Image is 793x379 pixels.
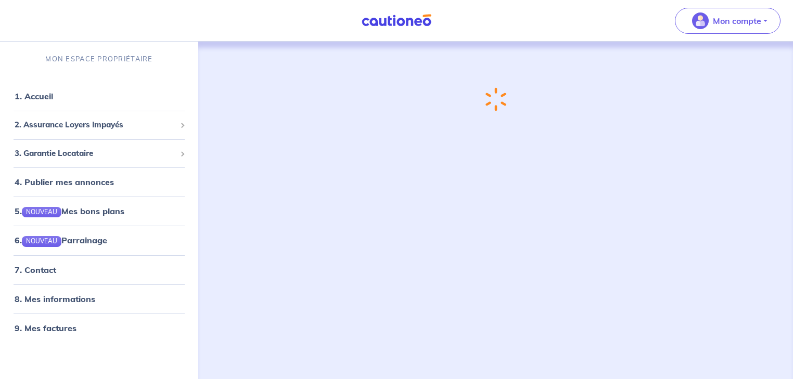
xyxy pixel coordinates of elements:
[4,289,194,309] div: 8. Mes informations
[15,265,56,275] a: 7. Contact
[15,323,76,333] a: 9. Mes factures
[15,119,176,131] span: 2. Assurance Loyers Impayés
[4,230,194,251] div: 6.NOUVEAUParrainage
[15,91,53,101] a: 1. Accueil
[15,294,95,304] a: 8. Mes informations
[4,172,194,192] div: 4. Publier mes annonces
[4,86,194,107] div: 1. Accueil
[4,318,194,338] div: 9. Mes factures
[4,115,194,135] div: 2. Assurance Loyers Impayés
[15,148,176,160] span: 3. Garantie Locataire
[15,177,114,187] a: 4. Publier mes annonces
[15,206,124,216] a: 5.NOUVEAUMes bons plans
[357,14,436,27] img: Cautioneo
[4,201,194,221] div: 5.NOUVEAUMes bons plans
[45,54,152,64] p: MON ESPACE PROPRIÉTAIRE
[15,235,107,245] a: 6.NOUVEAUParrainage
[4,259,194,280] div: 7. Contact
[713,15,761,27] p: Mon compte
[675,8,781,34] button: illu_account_valid_menu.svgMon compte
[4,143,194,164] div: 3. Garantie Locataire
[692,12,709,29] img: illu_account_valid_menu.svg
[485,87,506,111] img: loading-spinner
